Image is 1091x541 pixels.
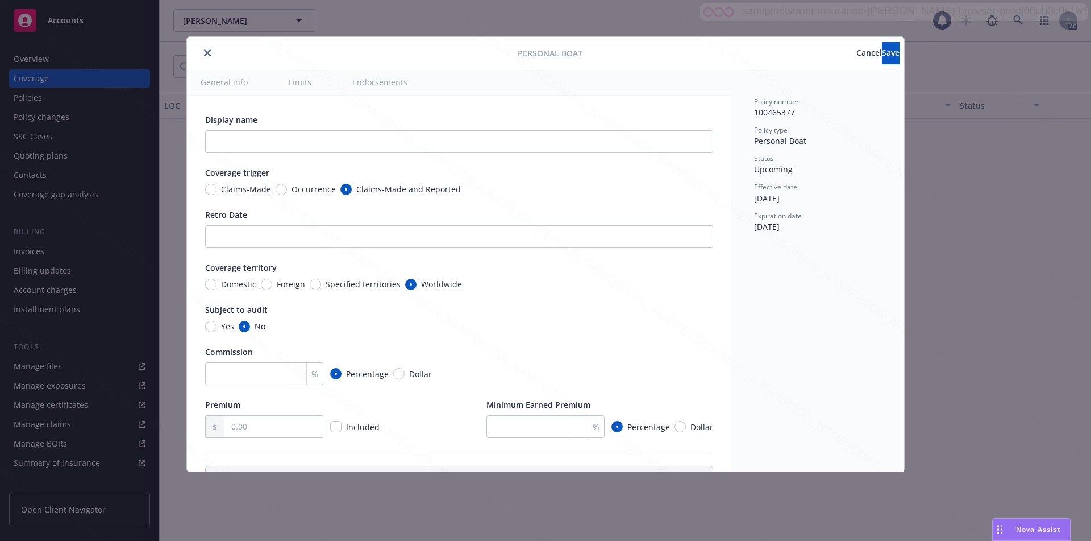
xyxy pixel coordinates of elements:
[405,279,417,290] input: Worldwide
[690,421,713,433] span: Dollar
[261,279,272,290] input: Foreign
[518,47,582,59] span: Personal Boat
[464,466,713,484] th: Amount
[255,320,265,332] span: No
[754,182,797,192] span: Effective date
[409,368,432,380] span: Dollar
[221,278,256,290] span: Domestic
[754,211,802,221] span: Expiration date
[276,184,287,195] input: Occurrence
[205,184,216,195] input: Claims-Made
[339,69,421,95] button: Endorsements
[356,183,461,195] span: Claims-Made and Reported
[205,209,247,220] span: Retro Date
[754,221,780,232] span: [DATE]
[993,519,1007,540] div: Drag to move
[221,320,234,332] span: Yes
[330,368,342,379] input: Percentage
[856,42,882,64] button: Cancel
[754,154,774,163] span: Status
[754,193,780,204] span: [DATE]
[187,69,261,95] button: General info
[205,167,269,178] span: Coverage trigger
[277,278,305,290] span: Foreign
[882,47,900,58] span: Save
[486,399,590,410] span: Minimum Earned Premium
[882,42,900,64] button: Save
[205,399,240,410] span: Premium
[627,421,670,433] span: Percentage
[205,114,257,125] span: Display name
[754,107,795,118] span: 100465377
[992,518,1071,541] button: Nova Assist
[292,183,336,195] span: Occurrence
[221,183,271,195] span: Claims-Made
[346,422,380,432] span: Included
[754,97,799,106] span: Policy number
[346,368,389,380] span: Percentage
[754,125,788,135] span: Policy type
[421,278,462,290] span: Worldwide
[205,346,253,357] span: Commission
[205,304,268,315] span: Subject to audit
[593,421,599,433] span: %
[201,46,214,60] button: close
[393,368,405,379] input: Dollar
[674,421,686,432] input: Dollar
[340,184,352,195] input: Claims-Made and Reported
[239,321,250,332] input: No
[205,262,277,273] span: Coverage territory
[754,135,806,146] span: Personal Boat
[856,47,882,58] span: Cancel
[206,466,409,484] th: Limits
[275,69,325,95] button: Limits
[754,164,793,175] span: Upcoming
[205,279,216,290] input: Domestic
[205,321,216,332] input: Yes
[326,278,401,290] span: Specified territories
[1016,525,1061,534] span: Nova Assist
[611,421,623,432] input: Percentage
[311,368,318,380] span: %
[310,279,321,290] input: Specified territories
[224,416,323,437] input: 0.00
